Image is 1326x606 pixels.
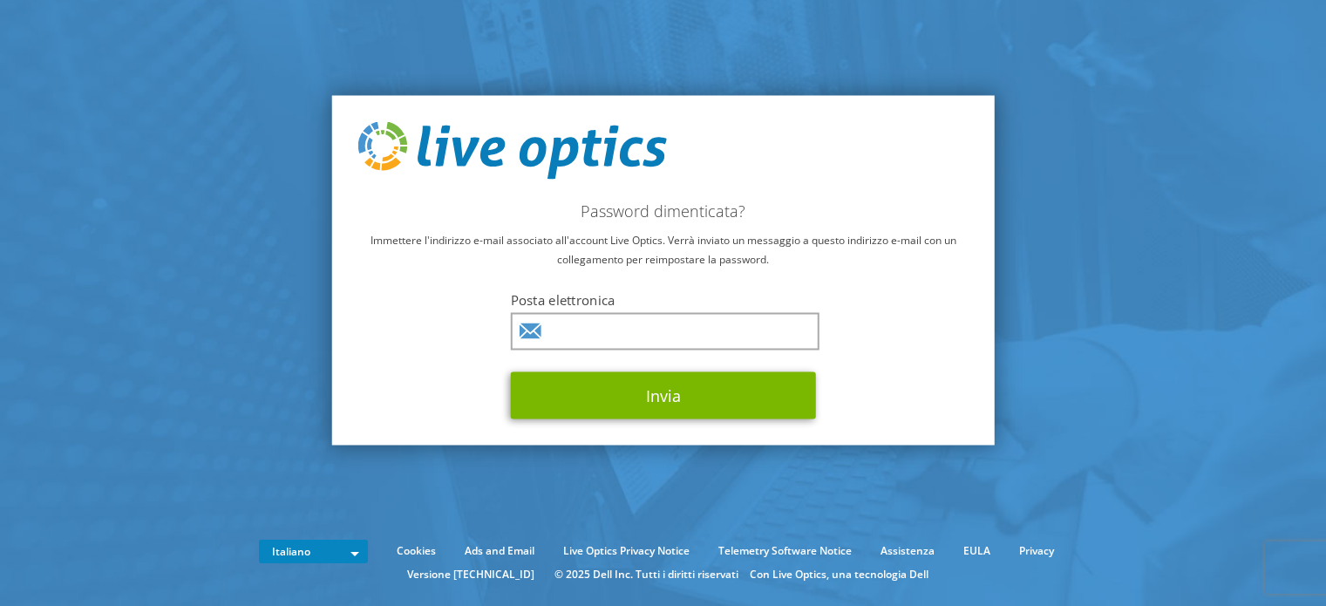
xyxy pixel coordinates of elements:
a: Cookies [384,541,449,561]
li: Versione [TECHNICAL_ID] [398,565,543,584]
a: Telemetry Software Notice [705,541,865,561]
a: Assistenza [867,541,948,561]
p: Immettere l'indirizzo e-mail associato all'account Live Optics. Verrà inviato un messaggio a ques... [357,230,969,269]
a: Live Optics Privacy Notice [550,541,703,561]
li: Con Live Optics, una tecnologia Dell [750,565,928,584]
a: EULA [950,541,1003,561]
button: Invia [511,371,816,419]
li: © 2025 Dell Inc. Tutti i diritti riservati [546,565,747,584]
h2: Password dimenticata? [357,201,969,220]
a: Privacy [1006,541,1067,561]
img: live_optics_svg.svg [357,122,666,180]
label: Posta elettronica [511,290,816,308]
a: Ads and Email [452,541,547,561]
